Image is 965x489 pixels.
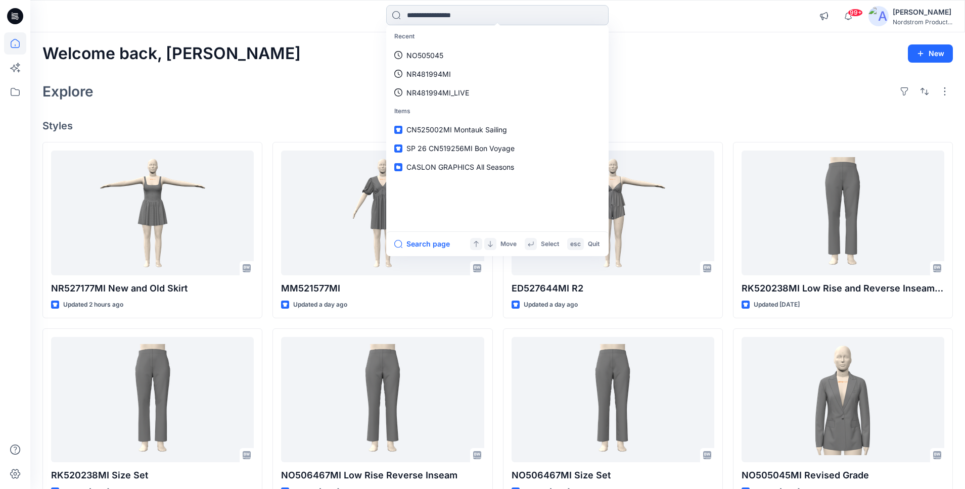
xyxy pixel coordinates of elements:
[281,337,484,462] a: NO506467MI Low Rise Reverse Inseam
[63,300,123,310] p: Updated 2 hours ago
[388,102,607,121] p: Items
[388,27,607,46] p: Recent
[512,468,714,482] p: NO506467MI Size Set
[388,139,607,158] a: SP 26 CN519256MI Bon Voyage
[512,337,714,462] a: NO506467MI Size Set
[908,44,953,63] button: New
[588,239,600,250] p: Quit
[406,144,515,153] span: SP 26 CN519256MI Bon Voyage
[388,46,607,65] a: NO505045
[388,65,607,83] a: NR481994MI
[868,6,889,26] img: avatar
[51,281,254,296] p: NR527177MI New and Old Skirt
[394,238,450,250] button: Search page
[524,300,578,310] p: Updated a day ago
[893,18,952,26] div: Nordstrom Product...
[500,239,517,250] p: Move
[281,281,484,296] p: MM521577MI
[570,239,581,250] p: esc
[742,151,944,275] a: RK520238MI Low Rise and Reverse Inseam Size Set
[406,87,469,98] p: NR481994MI_LIVE
[742,468,944,482] p: NO505045MI Revised Grade
[893,6,952,18] div: [PERSON_NAME]
[42,83,94,100] h2: Explore
[51,337,254,462] a: RK520238MI Size Set
[281,468,484,482] p: NO506467MI Low Rise Reverse Inseam
[848,9,863,17] span: 99+
[512,281,714,296] p: ED527644MI R2
[388,83,607,102] a: NR481994MI_LIVE
[754,300,800,310] p: Updated [DATE]
[388,158,607,176] a: CASLON GRAPHICS All Seasons
[541,239,559,250] p: Select
[512,151,714,275] a: ED527644MI R2
[406,50,443,61] p: NO505045
[51,151,254,275] a: NR527177MI New and Old Skirt
[406,163,514,171] span: CASLON GRAPHICS All Seasons
[293,300,347,310] p: Updated a day ago
[406,69,451,79] p: NR481994MI
[51,468,254,482] p: RK520238MI Size Set
[42,120,953,132] h4: Styles
[742,337,944,462] a: NO505045MI Revised Grade
[742,281,944,296] p: RK520238MI Low Rise and Reverse Inseam Size Set
[406,125,507,134] span: CN525002MI Montauk Sailing
[388,120,607,139] a: CN525002MI Montauk Sailing
[281,151,484,275] a: MM521577MI
[42,44,301,63] h2: Welcome back, [PERSON_NAME]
